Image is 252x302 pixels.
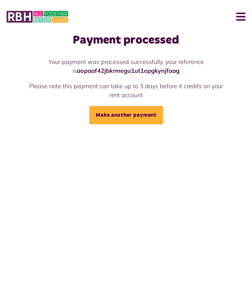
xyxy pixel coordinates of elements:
img: MyRBH [7,10,68,24]
strong: aopaaf42jbkrmegu1ut1epgkynjfaag [77,67,179,74]
p: Your payment was processed successfully, your reference is [27,57,226,75]
p: Please note this payment can take up to 3 days before it credits on your rent account [27,82,226,99]
h1: Payment processed [27,33,226,48]
a: Make another payment [89,106,163,124]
